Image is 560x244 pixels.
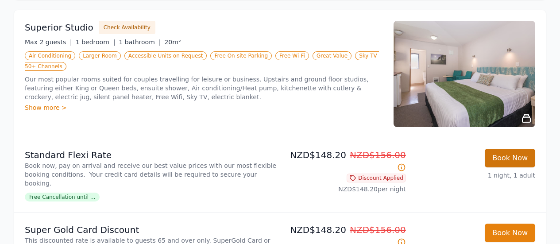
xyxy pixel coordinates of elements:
p: 1 night, 1 adult [413,171,535,180]
button: Check Availability [99,21,155,34]
span: Air Conditioning [25,51,75,60]
span: Accessible Units on Request [124,51,207,60]
p: Our most popular rooms suited for couples travelling for leisure or business. Upstairs and ground... [25,75,383,101]
span: Free On-site Parking [210,51,272,60]
p: Super Gold Card Discount [25,224,277,236]
span: Larger Room [79,51,121,60]
span: 1 bathroom | [119,39,161,46]
span: Free Cancellation until ... [25,193,100,201]
p: Standard Flexi Rate [25,149,277,161]
h3: Superior Studio [25,21,93,34]
span: Discount Applied [347,174,406,182]
p: NZD$148.20 [284,149,406,174]
button: Book Now [485,224,535,242]
p: Book now, pay on arrival and receive our best value prices with our most flexible booking conditi... [25,161,277,188]
span: Free Wi-Fi [275,51,309,60]
span: NZD$156.00 [350,225,406,235]
p: NZD$148.20 per night [284,185,406,194]
button: Book Now [485,149,535,167]
span: Max 2 guests | [25,39,72,46]
div: Show more > [25,103,383,112]
span: 1 bedroom | [76,39,116,46]
span: NZD$156.00 [350,150,406,160]
span: Great Value [313,51,351,60]
span: 20m² [164,39,181,46]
